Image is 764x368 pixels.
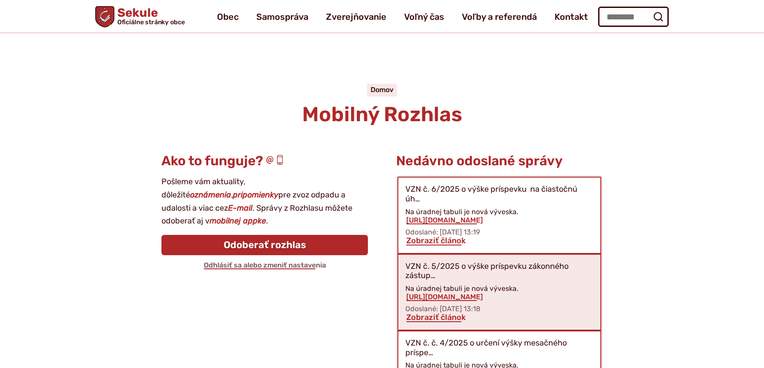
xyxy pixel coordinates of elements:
[95,6,185,27] a: Logo Sekule, prejsť na domovskú stránku.
[405,312,467,322] a: Zobraziť článok
[396,154,603,168] h3: Nedávno odoslané správy
[210,216,266,226] strong: mobilnej appke
[161,175,368,228] p: Pošleme vám aktuality, dôležité , pre zvoz odpadu a udalosti a viac cez . Správy z Rozhlasu môžet...
[405,262,593,281] p: VZN č. 5/2025 o výške príspevku zákonného zástup…
[114,7,185,26] span: Sekule
[405,228,593,236] p: Odoslané: [DATE] 13:19
[405,216,484,224] a: [URL][DOMAIN_NAME]
[117,19,185,25] span: Oficiálne stránky obce
[371,85,393,94] a: Domov
[405,185,593,204] p: VZN č. 6/2025 o výške príspevku na čiastočnú úh…
[161,235,368,255] a: Odoberať rozhlas
[256,4,308,29] a: Samospráva
[405,208,593,224] div: Na úradnej tabuli je nová výveska.
[462,4,537,29] a: Voľby a referendá
[405,338,593,357] p: VZN č. č. 4/2025 o určení výšky mesačného príspe…
[228,203,252,213] strong: E-mail
[217,4,239,29] a: Obec
[302,102,462,126] span: Mobilný Rozhlas
[405,284,593,301] div: Na úradnej tabuli je nová výveska.
[233,190,278,200] strong: pripomienky
[554,4,588,29] a: Kontakt
[405,236,467,245] a: Zobraziť článok
[161,154,368,168] h3: Ako to funguje?
[405,305,593,313] p: Odoslané: [DATE] 13:18
[190,190,231,200] strong: oznámenia
[405,293,484,301] a: [URL][DOMAIN_NAME]
[95,6,114,27] img: Prejsť na domovskú stránku
[203,261,327,269] a: Odhlásiť sa alebo zmeniť nastavenia
[326,4,386,29] a: Zverejňovanie
[404,4,444,29] a: Voľný čas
